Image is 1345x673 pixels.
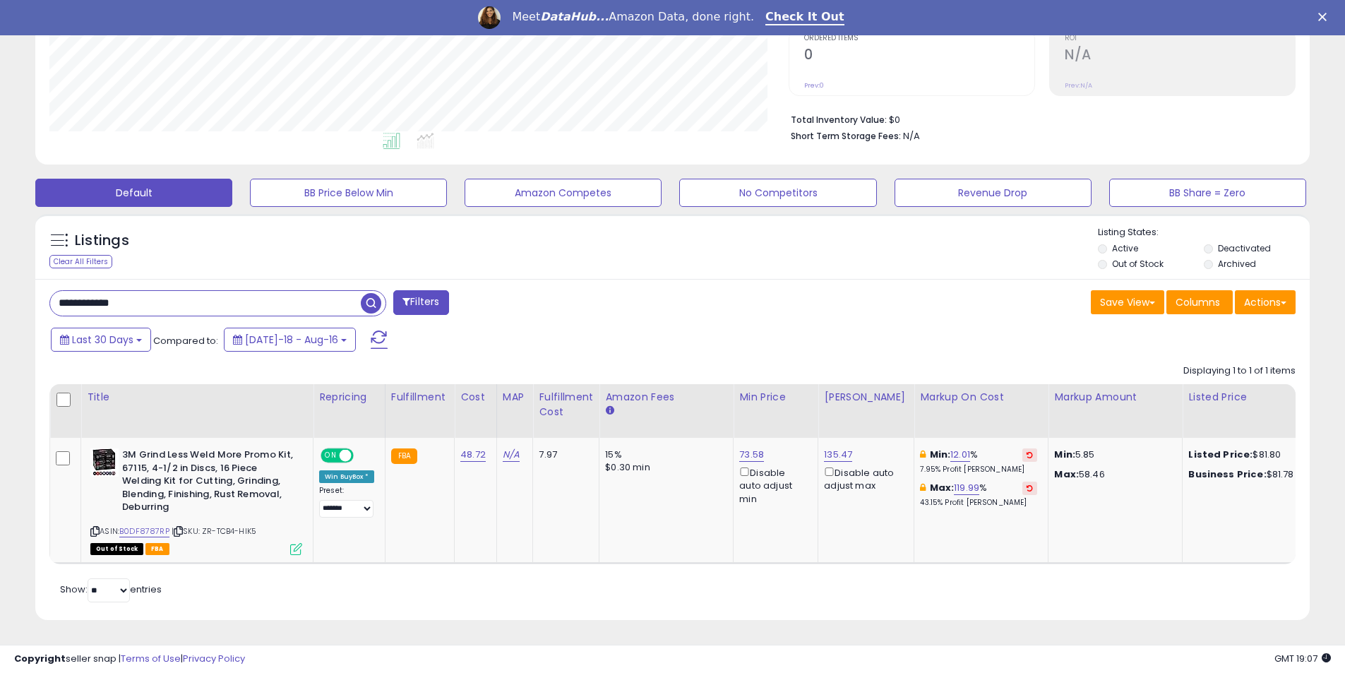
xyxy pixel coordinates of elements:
[51,328,151,352] button: Last 30 Days
[1054,467,1079,481] strong: Max:
[1054,448,1171,461] p: 5.85
[60,583,162,596] span: Show: entries
[1188,448,1253,461] b: Listed Price:
[1112,258,1164,270] label: Out of Stock
[605,448,722,461] div: 15%
[352,450,374,462] span: OFF
[930,481,955,494] b: Max:
[540,10,609,23] i: DataHub...
[903,129,920,143] span: N/A
[14,653,245,666] div: seller snap | |
[954,481,979,495] a: 119.99
[824,465,903,492] div: Disable auto adjust max
[460,448,486,462] a: 48.72
[245,333,338,347] span: [DATE]-18 - Aug-16
[75,231,129,251] h5: Listings
[739,448,764,462] a: 73.58
[1176,295,1220,309] span: Columns
[1054,468,1171,481] p: 58.46
[393,290,448,315] button: Filters
[605,461,722,474] div: $0.30 min
[145,543,169,555] span: FBA
[49,255,112,268] div: Clear All Filters
[465,179,662,207] button: Amazon Competes
[1183,364,1296,378] div: Displaying 1 to 1 of 1 items
[1166,290,1233,314] button: Columns
[72,333,133,347] span: Last 30 Days
[1065,47,1295,66] h2: N/A
[1091,290,1164,314] button: Save View
[791,130,901,142] b: Short Term Storage Fees:
[605,390,727,405] div: Amazon Fees
[1065,81,1092,90] small: Prev: N/A
[503,448,520,462] a: N/A
[920,390,1042,405] div: Markup on Cost
[250,179,447,207] button: BB Price Below Min
[920,482,1037,508] div: %
[765,10,844,25] a: Check It Out
[183,652,245,665] a: Privacy Policy
[35,179,232,207] button: Default
[224,328,356,352] button: [DATE]-18 - Aug-16
[1188,390,1310,405] div: Listed Price
[804,35,1034,42] span: Ordered Items
[153,334,218,347] span: Compared to:
[1188,467,1266,481] b: Business Price:
[1109,179,1306,207] button: BB Share = Zero
[122,448,294,518] b: 3M Grind Less Weld More Promo Kit, 67115, 4-1/2 in Discs, 16 Piece Welding Kit for Cutting, Grind...
[804,81,824,90] small: Prev: 0
[824,448,852,462] a: 135.47
[920,465,1037,475] p: 7.95% Profit [PERSON_NAME]
[539,448,588,461] div: 7.97
[1065,35,1295,42] span: ROI
[478,6,501,29] img: Profile image for Georgie
[121,652,181,665] a: Terms of Use
[1054,448,1075,461] strong: Min:
[1188,468,1305,481] div: $81.78
[920,448,1037,475] div: %
[920,498,1037,508] p: 43.15% Profit [PERSON_NAME]
[14,652,66,665] strong: Copyright
[1188,448,1305,461] div: $81.80
[739,465,807,506] div: Disable auto adjust min
[824,390,908,405] div: [PERSON_NAME]
[914,384,1048,438] th: The percentage added to the cost of goods (COGS) that forms the calculator for Min & Max prices.
[1218,242,1271,254] label: Deactivated
[791,114,887,126] b: Total Inventory Value:
[87,390,307,405] div: Title
[1054,390,1176,405] div: Markup Amount
[1112,242,1138,254] label: Active
[172,525,256,537] span: | SKU: ZR-TCB4-HIK5
[930,448,951,461] b: Min:
[1218,258,1256,270] label: Archived
[791,110,1285,127] li: $0
[460,390,491,405] div: Cost
[90,543,143,555] span: All listings that are currently out of stock and unavailable for purchase on Amazon
[322,450,340,462] span: ON
[1318,13,1332,21] div: Close
[119,525,169,537] a: B0DF8787RP
[739,390,812,405] div: Min Price
[503,390,527,405] div: MAP
[1274,652,1331,665] span: 2025-09-17 19:07 GMT
[1235,290,1296,314] button: Actions
[391,448,417,464] small: FBA
[605,405,614,417] small: Amazon Fees.
[319,470,374,483] div: Win BuyBox *
[950,448,970,462] a: 12.01
[90,448,119,477] img: 51B5vZc-ctL._SL40_.jpg
[895,179,1092,207] button: Revenue Drop
[512,10,754,24] div: Meet Amazon Data, done right.
[804,47,1034,66] h2: 0
[319,486,374,518] div: Preset:
[90,448,302,553] div: ASIN:
[391,390,448,405] div: Fulfillment
[319,390,379,405] div: Repricing
[539,390,593,419] div: Fulfillment Cost
[679,179,876,207] button: No Competitors
[1098,226,1310,239] p: Listing States:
